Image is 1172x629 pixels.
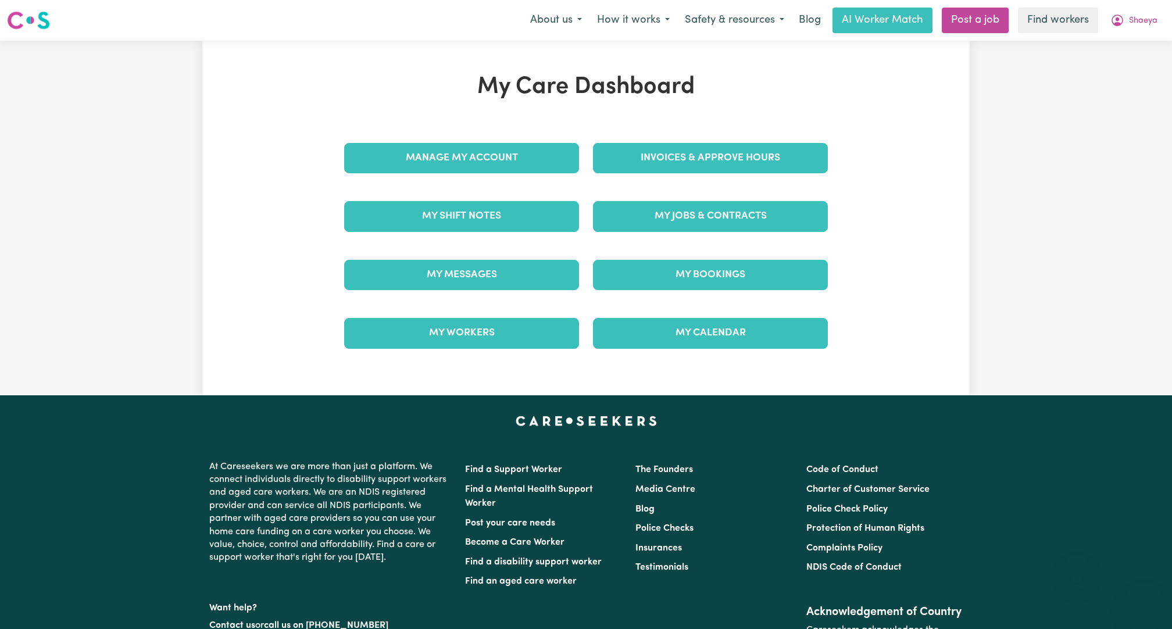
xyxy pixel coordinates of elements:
a: My Shift Notes [344,201,579,231]
a: My Calendar [593,318,828,348]
h1: My Care Dashboard [337,73,835,101]
a: Find a Support Worker [465,465,562,474]
a: NDIS Code of Conduct [806,563,902,572]
a: Find an aged care worker [465,577,577,586]
a: Post a job [942,8,1009,33]
a: Police Checks [635,524,694,533]
a: Testimonials [635,563,688,572]
a: Careseekers home page [516,416,657,426]
button: My Account [1103,8,1165,33]
iframe: Close message [1065,555,1088,578]
a: My Messages [344,260,579,290]
a: Insurances [635,544,682,553]
a: Complaints Policy [806,544,882,553]
a: My Workers [344,318,579,348]
a: Invoices & Approve Hours [593,143,828,173]
a: Blog [635,505,655,514]
a: Charter of Customer Service [806,485,930,494]
a: Manage My Account [344,143,579,173]
p: At Careseekers we are more than just a platform. We connect individuals directly to disability su... [209,456,451,569]
a: Careseekers logo [7,7,50,34]
a: Code of Conduct [806,465,878,474]
img: Careseekers logo [7,10,50,31]
a: Police Check Policy [806,505,888,514]
a: Find workers [1018,8,1098,33]
a: The Founders [635,465,693,474]
a: Find a disability support worker [465,557,602,567]
span: Shaeya [1129,15,1157,27]
button: About us [523,8,589,33]
p: Want help? [209,597,451,614]
a: Protection of Human Rights [806,524,924,533]
a: AI Worker Match [832,8,932,33]
a: My Bookings [593,260,828,290]
a: My Jobs & Contracts [593,201,828,231]
a: Media Centre [635,485,695,494]
a: Find a Mental Health Support Worker [465,485,593,508]
a: Post your care needs [465,519,555,528]
button: Safety & resources [677,8,792,33]
a: Become a Care Worker [465,538,564,547]
iframe: Button to launch messaging window [1125,582,1163,620]
h2: Acknowledgement of Country [806,605,963,619]
button: How it works [589,8,677,33]
a: Blog [792,8,828,33]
